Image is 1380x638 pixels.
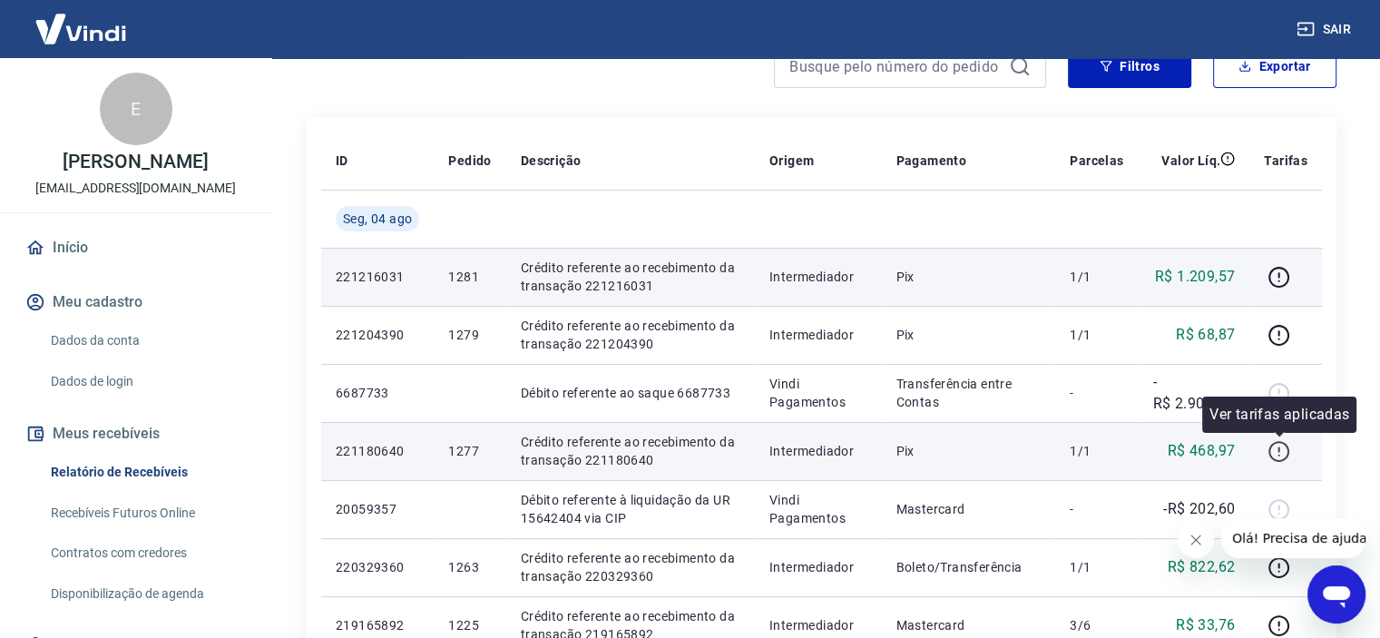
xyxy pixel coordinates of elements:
p: Vindi Pagamentos [769,491,867,527]
p: -R$ 2.909,27 [1152,371,1235,415]
p: 20059357 [336,500,419,518]
iframe: Botão para abrir a janela de mensagens [1307,565,1365,623]
p: Boleto/Transferência [896,558,1041,576]
p: - [1070,500,1123,518]
a: Início [22,228,250,268]
a: Contratos com credores [44,535,250,572]
p: [PERSON_NAME] [63,152,208,172]
p: Crédito referente ao recebimento da transação 220329360 [521,549,740,585]
p: 219165892 [336,616,419,634]
button: Filtros [1068,44,1191,88]
p: Mastercard [896,500,1041,518]
p: Crédito referente ao recebimento da transação 221216031 [521,259,740,295]
img: Vindi [22,1,140,56]
p: Intermediador [769,558,867,576]
p: - [1070,384,1123,402]
iframe: Mensagem da empresa [1221,518,1365,558]
p: Mastercard [896,616,1041,634]
p: Valor Líq. [1161,152,1220,170]
p: Intermediador [769,326,867,344]
p: Pix [896,268,1041,286]
p: 1225 [448,616,491,634]
p: Ver tarifas aplicadas [1209,404,1349,426]
a: Recebíveis Futuros Online [44,495,250,532]
span: Seg, 04 ago [343,210,412,228]
p: Crédito referente ao recebimento da transação 221204390 [521,317,740,353]
p: Crédito referente ao recebimento da transação 221180640 [521,433,740,469]
a: Dados de login [44,363,250,400]
p: Intermediador [769,616,867,634]
p: Vindi Pagamentos [769,375,867,411]
p: Pedido [448,152,491,170]
p: Débito referente ao saque 6687733 [521,384,740,402]
p: R$ 822,62 [1168,556,1236,578]
p: 1281 [448,268,491,286]
p: Tarifas [1264,152,1307,170]
p: Débito referente à liquidação da UR 15642404 via CIP [521,491,740,527]
p: R$ 1.209,57 [1155,266,1235,288]
p: Intermediador [769,268,867,286]
p: Parcelas [1070,152,1123,170]
a: Disponibilização de agenda [44,575,250,613]
p: Pagamento [896,152,966,170]
p: 6687733 [336,384,419,402]
button: Meus recebíveis [22,414,250,454]
p: R$ 33,76 [1176,614,1235,636]
p: Descrição [521,152,582,170]
p: Pix [896,442,1041,460]
a: Dados da conta [44,322,250,359]
p: 221216031 [336,268,419,286]
div: E [100,73,172,145]
p: ID [336,152,348,170]
p: R$ 468,97 [1168,440,1236,462]
p: Intermediador [769,442,867,460]
p: 3/6 [1070,616,1123,634]
p: 1/1 [1070,442,1123,460]
p: 1/1 [1070,558,1123,576]
button: Meu cadastro [22,282,250,322]
p: R$ 68,87 [1176,324,1235,346]
p: Origem [769,152,814,170]
p: 1/1 [1070,268,1123,286]
span: Olá! Precisa de ajuda? [11,13,152,27]
p: Transferência entre Contas [896,375,1041,411]
p: 221180640 [336,442,419,460]
button: Sair [1293,13,1358,46]
button: Exportar [1213,44,1336,88]
p: 221204390 [336,326,419,344]
p: 220329360 [336,558,419,576]
p: 1263 [448,558,491,576]
p: 1279 [448,326,491,344]
p: Pix [896,326,1041,344]
a: Relatório de Recebíveis [44,454,250,491]
input: Busque pelo número do pedido [789,53,1002,80]
p: -R$ 202,60 [1163,498,1235,520]
p: 1277 [448,442,491,460]
iframe: Fechar mensagem [1178,522,1214,558]
p: 1/1 [1070,326,1123,344]
p: [EMAIL_ADDRESS][DOMAIN_NAME] [35,179,236,198]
